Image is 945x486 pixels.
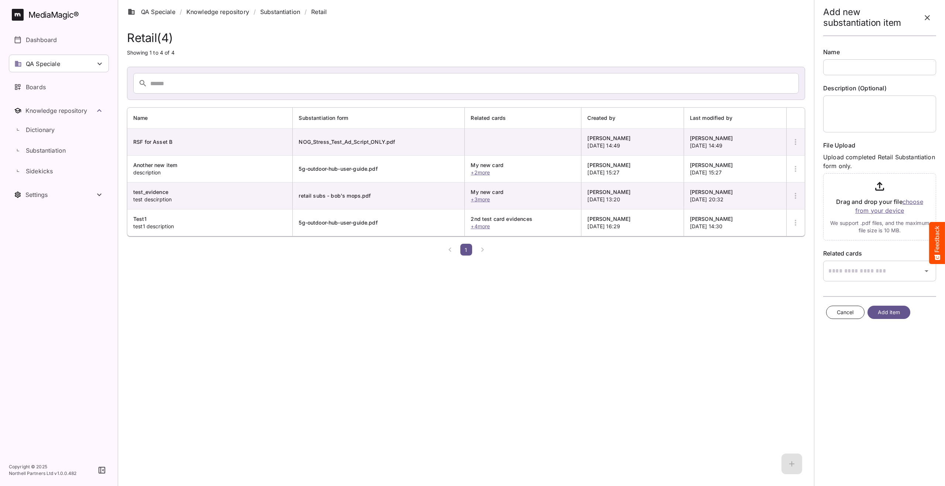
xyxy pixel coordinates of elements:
p: Substantiation [26,146,66,155]
span: Another new item [133,162,177,168]
label: Related cards [823,249,936,258]
button: Current page 1 [460,244,472,256]
a: MediaMagic® [12,9,109,21]
a: Boards [9,78,109,96]
button: Toggle Settings [9,186,109,204]
a: Sidekicks [9,162,109,180]
span: [PERSON_NAME] [587,189,630,195]
span: description [133,162,226,176]
span: 1 [463,247,470,253]
a: Dictionary [9,121,109,139]
span: / [305,7,307,16]
span: My new card [471,162,504,168]
div: Settings [25,191,95,198]
span: test1 description [133,215,226,230]
a: Knowledge repository [186,7,249,16]
span: [PERSON_NAME] [690,162,733,168]
span: My new card [471,189,504,195]
a: Substantiation [9,142,109,159]
td: [DATE] 14:30 [684,209,786,236]
nav: Knowledge repository [9,102,109,181]
span: 5g-outdoor-hub-user-guide.pdf [299,219,377,226]
span: Add item [878,308,900,317]
p: QA Speciale [26,59,60,68]
p: Copyright © 2025 [9,464,77,470]
span: Test1 [133,216,147,222]
td: [DATE] 14:49 [581,129,684,156]
label: File Upload [823,141,936,150]
span: + 4 more [471,223,490,229]
span: Name [133,114,158,122]
span: test descirption [133,188,226,203]
p: Sidekicks [26,167,53,176]
button: Toggle Knowledge repository [9,102,109,119]
span: retail subs - bob's mops.pdf [299,192,371,199]
p: Showing 1 to 4 of 4 [127,49,805,56]
h2: Add new substantiation item [823,7,918,28]
span: [PERSON_NAME] [690,216,733,222]
span: Last modified by [690,114,742,122]
a: Substantiation [260,7,300,16]
td: [DATE] 15:27 [581,156,684,183]
span: [PERSON_NAME] [690,135,733,141]
a: QA Speciale [128,7,175,16]
label: Description (Optional) [823,84,936,93]
td: [DATE] 16:29 [581,209,684,236]
label: Name [823,48,936,56]
span: / [254,7,256,16]
div: Knowledge repository [25,107,95,114]
td: [DATE] 14:49 [684,129,786,156]
span: + 2 more [471,169,490,176]
td: [DATE] 13:20 [581,183,684,209]
p: Dictionary [26,125,55,134]
th: Related cards [465,108,581,129]
span: [PERSON_NAME] [587,135,630,141]
h1: Retail ( 4 ) [127,31,805,45]
div: MediaMagic ® [28,9,79,21]
span: test_evidence [133,189,168,195]
span: + 3 more [471,196,490,202]
span: [PERSON_NAME] [587,216,630,222]
th: Substantiation form [293,108,465,129]
span: [PERSON_NAME] [587,162,630,168]
span: RSF for Asset B [133,139,172,145]
p: Boards [26,83,46,91]
nav: Settings [9,186,109,204]
a: Dashboard [9,31,109,49]
button: Cancel [826,306,865,319]
td: [DATE] 15:27 [684,156,786,183]
span: NOG_Stress_Test_Ad_Script_ONLY.pdf [299,139,395,145]
p: Upload completed Retail Substantiation form only. [823,153,936,170]
span: / [180,7,182,16]
p: Northell Partners Ltd v 1.0.0.482 [9,470,77,477]
button: Add item [867,306,911,319]
td: [DATE] 20:32 [684,183,786,209]
span: 2nd test card evidences [471,216,532,222]
span: 5g-outdoor-hub-user-guide.pdf [299,166,377,172]
p: Dashboard [26,35,57,44]
span: Cancel [837,308,854,317]
button: Feedback [929,222,945,264]
span: [PERSON_NAME] [690,189,733,195]
span: Created by [587,114,625,122]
